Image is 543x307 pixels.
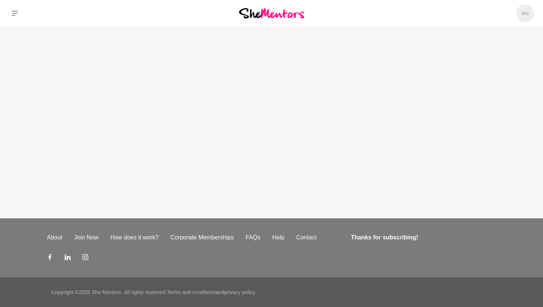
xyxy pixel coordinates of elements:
p: Copyright © 2025 She Mentors . [51,289,122,296]
a: Contact [290,233,322,242]
a: privacy policy [224,289,255,295]
a: About [41,233,68,242]
img: She Mentors Logo [239,8,304,18]
h4: Thanks for subscribing! [351,233,492,242]
h5: Me [522,10,529,17]
a: Help [266,233,290,242]
a: Me [516,4,534,22]
a: Terms and conditions [167,289,215,295]
a: FAQs [240,233,266,242]
p: All rights reserved. and . [124,289,256,296]
a: Facebook [47,254,53,263]
a: Join Now [68,233,105,242]
a: Corporate Memberships [164,233,240,242]
a: LinkedIn [65,254,71,263]
a: Instagram [82,254,88,263]
a: How does it work? [105,233,165,242]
